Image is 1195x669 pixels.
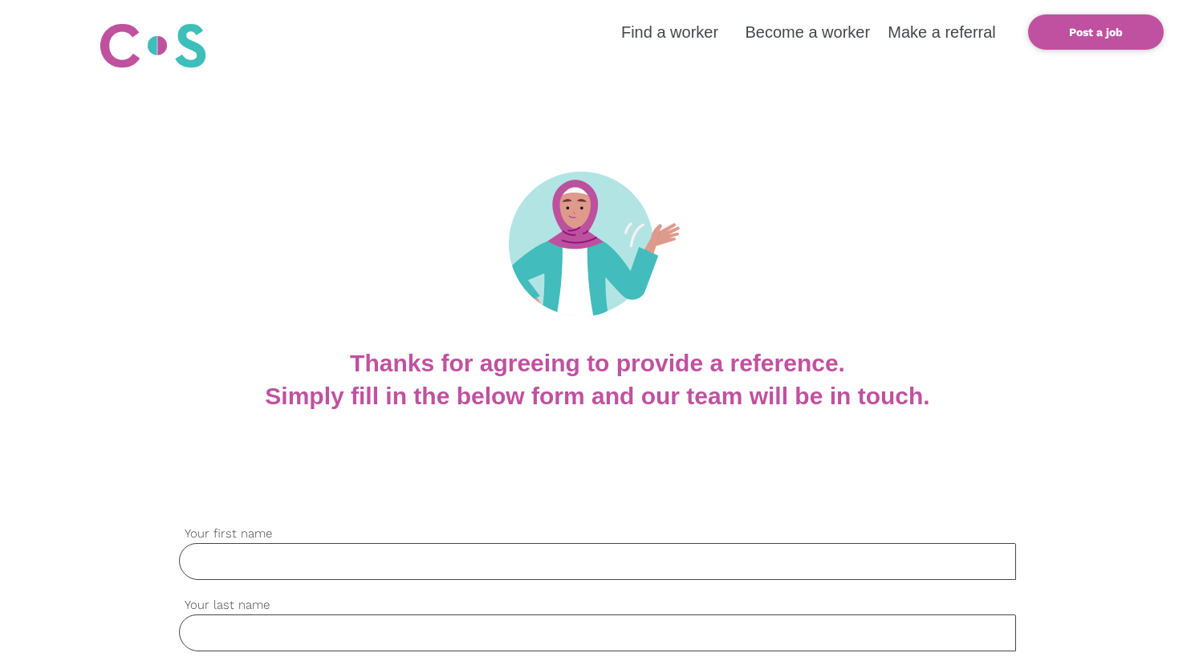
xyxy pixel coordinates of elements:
[265,383,929,409] b: Simply fill in the below form and our team will be in touch.
[1069,26,1123,39] b: Post a job
[179,596,1015,614] label: Your last name
[888,23,996,41] a: Make a referral
[621,23,718,41] a: Find a worker
[350,350,845,376] b: Thanks for agreeing to provide a reference.
[179,525,1015,543] label: Your first name
[1028,14,1164,50] a: Post a job
[745,23,870,41] a: Become a worker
